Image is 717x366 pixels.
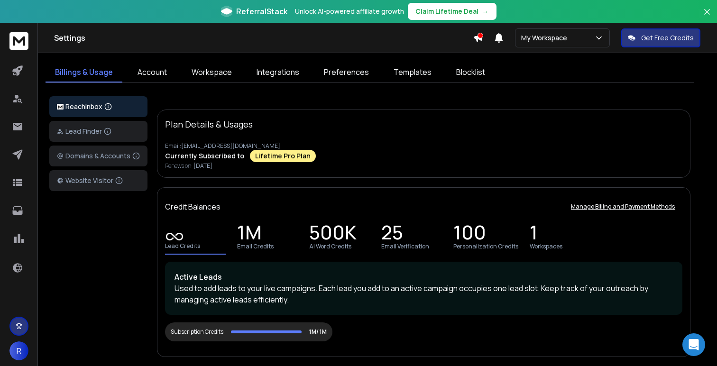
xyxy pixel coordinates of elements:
button: Close banner [701,6,713,28]
p: Used to add leads to your live campaigns. Each lead you add to an active campaign occupies one le... [175,283,673,305]
button: Claim Lifetime Deal→ [408,3,496,20]
p: Unlock AI-powered affiliate growth [295,7,404,16]
span: ReferralStack [236,6,287,17]
p: Email Credits [237,243,274,250]
button: Manage Billing and Payment Methods [563,197,682,216]
a: Billings & Usage [46,63,122,82]
p: Workspaces [530,243,562,250]
p: 500K [309,228,357,241]
a: Account [128,63,176,82]
button: Website Visitor [49,170,147,191]
a: Preferences [314,63,378,82]
p: My Workspace [521,33,571,43]
button: Domains & Accounts [49,146,147,166]
p: 25 [381,228,403,241]
p: Personalization Credits [453,243,518,250]
button: R [9,341,28,360]
a: Templates [384,63,441,82]
p: Active Leads [175,271,673,283]
a: Workspace [182,63,241,82]
p: Credit Balances [165,201,221,212]
p: Get Free Credits [641,33,694,43]
p: Renews on: [165,162,682,170]
p: 1 [530,228,538,241]
p: Lead Credits [165,242,200,250]
p: Email Verification [381,243,429,250]
div: Lifetime Pro Plan [250,150,316,162]
p: Currently Subscribed to [165,151,244,161]
button: ReachInbox [49,96,147,117]
p: Email: [EMAIL_ADDRESS][DOMAIN_NAME] [165,142,682,150]
button: Lead Finder [49,121,147,142]
h1: Settings [54,32,473,44]
p: 100 [453,228,486,241]
p: 1M [237,228,262,241]
img: logo [57,104,64,110]
p: 1M/ 1M [309,328,327,336]
span: [DATE] [193,162,212,170]
p: Manage Billing and Payment Methods [571,203,675,210]
a: Integrations [247,63,309,82]
p: AI Word Credits [309,243,351,250]
div: Subscription Credits [171,328,223,336]
span: → [482,7,489,16]
a: Blocklist [447,63,495,82]
button: Get Free Credits [621,28,700,47]
div: Open Intercom Messenger [682,333,705,356]
p: Plan Details & Usages [165,118,253,131]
